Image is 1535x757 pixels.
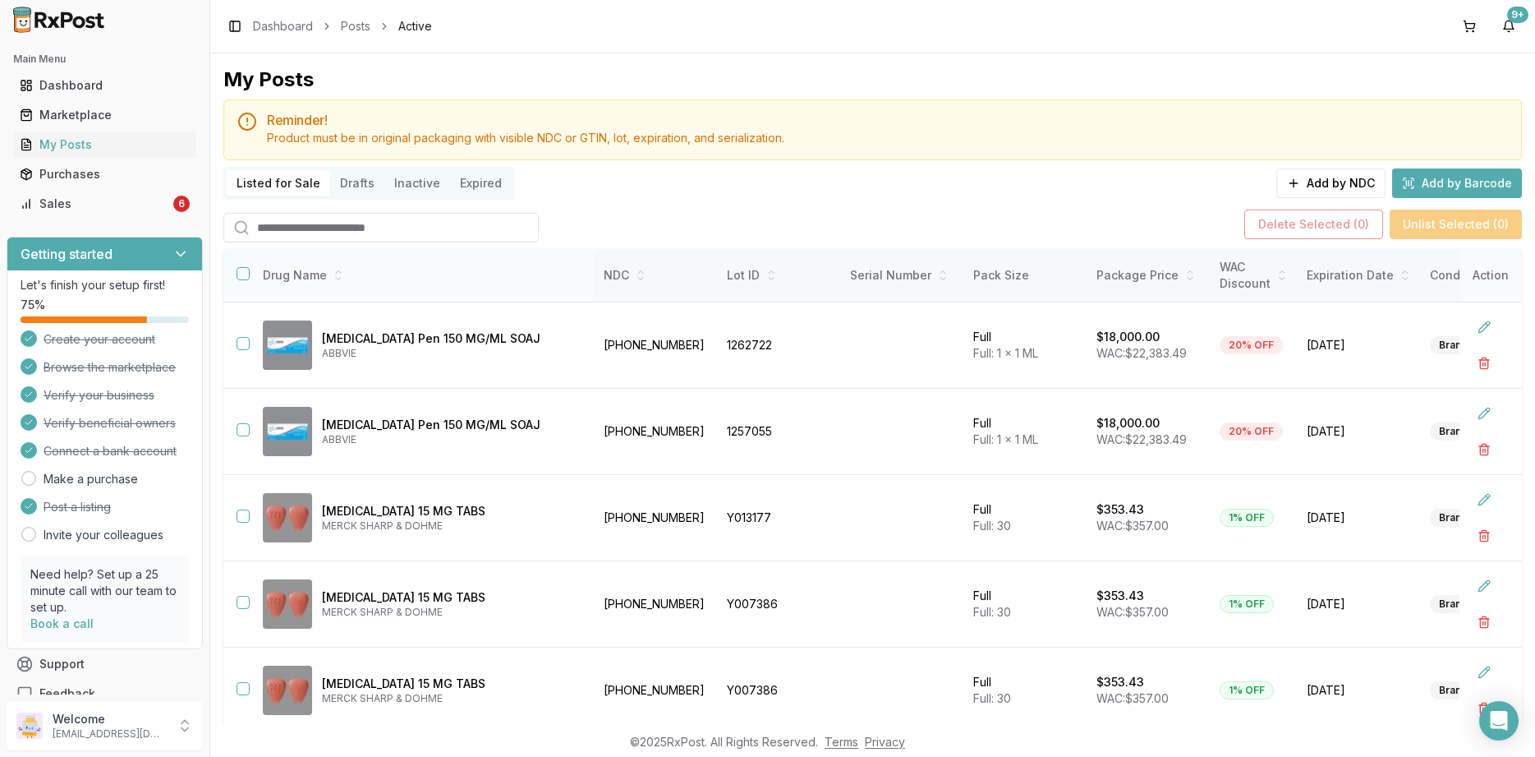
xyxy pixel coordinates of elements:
[44,331,155,348] span: Create your account
[322,330,581,347] p: [MEDICAL_DATA] Pen 150 MG/ML SOAJ
[44,499,111,515] span: Post a listing
[21,297,45,313] span: 75 %
[1307,423,1410,440] span: [DATE]
[1430,336,1501,354] div: Brand New
[1469,607,1499,637] button: Delete
[1469,694,1499,723] button: Delete
[267,130,1508,146] div: Product must be in original packaging with visible NDC or GTIN, lot, expiration, and serialization.
[16,713,43,739] img: User avatar
[13,189,196,219] a: Sales6
[20,107,190,123] div: Marketplace
[1469,571,1499,601] button: Edit
[322,347,581,360] p: ABBVIE
[1096,519,1169,533] span: WAC: $357.00
[13,71,196,100] a: Dashboard
[7,649,203,679] button: Support
[1096,674,1144,690] p: $353.43
[1307,267,1410,284] div: Expiration Date
[44,387,154,404] span: Verify your business
[263,407,312,456] img: Skyrizi Pen 150 MG/ML SOAJ
[44,443,177,459] span: Connect a bank account
[963,475,1087,561] td: Full
[53,711,167,727] p: Welcome
[263,579,312,629] img: Steglatro 15 MG TABS
[963,389,1087,475] td: Full
[1220,422,1283,441] div: 20% OFF
[7,161,203,187] button: Purchases
[1096,415,1160,432] p: $18,000.00
[594,302,717,389] td: [PHONE_NUMBER]
[963,648,1087,734] td: Full
[322,692,581,705] p: MERCK SHARP & DOHME
[1430,509,1501,527] div: Brand New
[1220,509,1274,527] div: 1% OFF
[594,561,717,648] td: [PHONE_NUMBER]
[13,100,196,130] a: Marketplace
[973,691,1011,705] span: Full: 30
[322,417,581,433] p: [MEDICAL_DATA] Pen 150 MG/ML SOAJ
[973,346,1038,360] span: Full: 1 x 1 ML
[322,519,581,533] p: MERCK SHARP & DOHME
[1496,13,1522,39] button: 9+
[1096,267,1200,284] div: Package Price
[227,170,330,196] button: Listed for Sale
[963,302,1087,389] td: Full
[1430,595,1501,613] div: Brand New
[865,735,905,749] a: Privacy
[7,191,203,217] button: Sales6
[30,616,94,630] a: Book a call
[1392,168,1522,198] button: Add by Barcode
[973,605,1011,619] span: Full: 30
[322,676,581,692] p: [MEDICAL_DATA] 15 MG TABS
[1220,336,1283,354] div: 20% OFF
[13,53,196,66] h2: Main Menu
[1096,588,1144,604] p: $353.43
[1276,168,1386,198] button: Add by NDC
[39,685,95,702] span: Feedback
[963,561,1087,648] td: Full
[7,72,203,99] button: Dashboard
[20,77,190,94] div: Dashboard
[973,432,1038,446] span: Full: 1 x 1 ML
[1220,681,1274,699] div: 1% OFF
[263,267,581,284] div: Drug Name
[53,727,167,741] p: [EMAIL_ADDRESS][DOMAIN_NAME]
[1469,435,1499,464] button: Delete
[341,18,370,35] a: Posts
[594,389,717,475] td: [PHONE_NUMBER]
[322,503,581,519] p: [MEDICAL_DATA] 15 MG TABS
[727,267,830,284] div: Lot ID
[330,170,384,196] button: Drafts
[7,679,203,709] button: Feedback
[717,389,840,475] td: 1257055
[21,244,113,264] h3: Getting started
[850,267,954,284] div: Serial Number
[1507,7,1528,23] div: 9+
[20,166,190,182] div: Purchases
[263,493,312,542] img: Steglatro 15 MG TABS
[1459,249,1522,302] th: Action
[1469,485,1499,515] button: Edit
[44,527,163,543] a: Invite your colleagues
[44,415,176,432] span: Verify beneficial owners
[973,519,1011,533] span: Full: 30
[1469,521,1499,551] button: Delete
[1469,399,1499,428] button: Edit
[825,735,858,749] a: Terms
[267,113,1508,127] h5: Reminder!
[1430,681,1501,699] div: Brand New
[44,471,138,487] a: Make a purchase
[1479,701,1519,741] div: Open Intercom Messenger
[1096,691,1169,705] span: WAC: $357.00
[1096,346,1187,360] span: WAC: $22,383.49
[7,7,112,33] img: RxPost Logo
[20,196,170,212] div: Sales
[44,359,176,376] span: Browse the marketplace
[1096,329,1160,345] p: $18,000.00
[7,102,203,128] button: Marketplace
[717,561,840,648] td: Y007386
[604,267,707,284] div: NDC
[322,433,581,446] p: ABBVIE
[594,648,717,734] td: [PHONE_NUMBER]
[223,67,314,93] div: My Posts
